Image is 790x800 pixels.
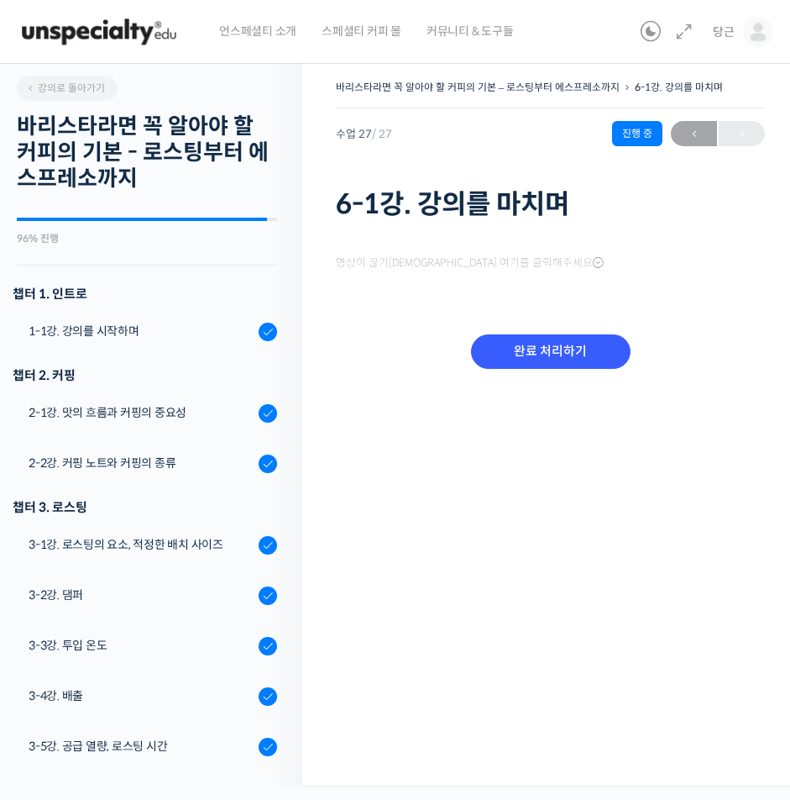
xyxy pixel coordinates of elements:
div: 챕터 2. 커핑 [13,364,277,387]
div: 3-3강. 투입 온도 [29,636,254,655]
div: 96% 진행 [17,234,277,244]
div: 2-1강. 맛의 흐름과 커핑의 중요성 [29,403,254,422]
a: 바리스타라면 꼭 알아야 할 커피의 기본 – 로스팅부터 에스프레소까지 [336,81,620,93]
span: / 27 [372,127,392,141]
div: 3-4강. 배출 [29,687,254,705]
span: 영상이 끊기[DEMOGRAPHIC_DATA] 여기를 클릭해주세요 [336,256,604,270]
span: 수업 27 [336,129,392,139]
a: 6-1강. 강의를 마치며 [635,81,723,93]
span: ← [671,123,717,145]
div: 진행 중 [612,121,662,146]
h3: 챕터 1. 인트로 [13,282,277,305]
span: 강의로 돌아가기 [25,82,105,94]
div: 3-5강. 공급 열량, 로스팅 시간 [29,737,254,755]
h2: 바리스타라면 꼭 알아야 할 커피의 기본 - 로스팅부터 에스프레소까지 [17,113,277,192]
div: 2-2강. 커핑 노트와 커핑의 종류 [29,454,254,472]
input: 완료 처리하기 [471,334,630,369]
a: ←이전 [671,121,717,146]
a: 강의로 돌아가기 [17,76,118,101]
div: 3-1강. 로스팅의 요소, 적정한 배치 사이즈 [29,535,254,554]
span: 당근 [713,24,735,39]
h1: 6-1강. 강의를 마치며 [336,188,765,220]
div: 챕터 3. 로스팅 [13,496,277,518]
div: 1-1강. 강의를 시작하며 [29,322,254,340]
div: 3-2강. 댐퍼 [29,586,254,604]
